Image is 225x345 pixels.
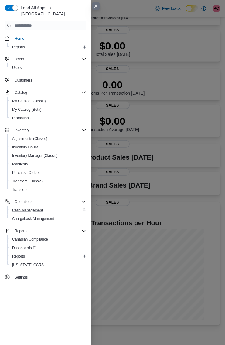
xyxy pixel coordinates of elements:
span: Reports [12,45,25,49]
span: Inventory Manager (Classic) [10,152,86,159]
button: [US_STATE] CCRS [7,261,89,269]
span: Transfers [12,187,27,192]
span: Inventory [12,127,86,134]
span: Users [12,56,86,63]
button: My Catalog (Beta) [7,105,89,114]
a: Adjustments (Classic) [10,135,50,142]
button: Catalog [2,88,89,97]
button: Reports [12,227,30,235]
span: Catalog [15,90,27,95]
button: Home [2,34,89,43]
span: Operations [12,198,86,205]
span: Inventory Manager (Classic) [12,153,58,158]
span: Operations [15,199,32,204]
button: Transfers (Classic) [7,177,89,185]
button: Reports [2,227,89,235]
a: Users [10,64,24,71]
span: Washington CCRS [10,261,86,269]
button: Reports [7,252,89,261]
a: My Catalog (Classic) [10,97,48,105]
a: Cash Management [10,207,45,214]
span: Home [15,36,24,41]
span: Customers [12,76,86,84]
button: Users [12,56,26,63]
button: Purchase Orders [7,168,89,177]
span: Reports [10,253,86,260]
button: Cash Management [7,206,89,215]
span: Adjustments (Classic) [12,136,47,141]
a: Reports [10,43,27,51]
span: Inventory Count [10,144,86,151]
button: My Catalog (Classic) [7,97,89,105]
span: Reports [12,227,86,235]
span: Manifests [10,161,86,168]
button: Catalog [12,89,29,96]
a: Promotions [10,114,33,122]
span: Purchase Orders [12,170,40,175]
a: [US_STATE] CCRS [10,261,46,269]
button: Users [7,63,89,72]
span: Load All Apps in [GEOGRAPHIC_DATA] [18,5,86,17]
span: Reports [10,43,86,51]
span: Transfers (Classic) [10,178,86,185]
button: Inventory [2,126,89,134]
span: Canadian Compliance [10,236,86,243]
a: My Catalog (Beta) [10,106,44,113]
span: My Catalog (Beta) [10,106,86,113]
button: Transfers [7,185,89,194]
button: Chargeback Management [7,215,89,223]
span: Transfers [10,186,86,193]
span: Home [12,35,86,42]
span: My Catalog (Classic) [10,97,86,105]
a: Dashboards [7,244,89,252]
span: Cash Management [12,208,43,213]
span: Users [12,65,22,70]
span: Users [10,64,86,71]
a: Chargeback Management [10,215,56,222]
span: Inventory [15,128,29,133]
a: Canadian Compliance [10,236,50,243]
nav: Complex example [5,32,86,283]
a: Manifests [10,161,30,168]
span: Chargeback Management [10,215,86,222]
span: Reports [12,254,25,259]
span: Adjustments (Classic) [10,135,86,142]
span: Settings [12,273,86,281]
button: Adjustments (Classic) [7,134,89,143]
button: Manifests [7,160,89,168]
button: Operations [12,198,35,205]
button: Close this dialog [92,2,100,10]
span: Inventory Count [12,145,38,150]
span: Reports [15,228,27,233]
a: Customers [12,77,35,84]
span: Settings [15,275,28,280]
button: Operations [2,198,89,206]
a: Home [12,35,27,42]
button: Promotions [7,114,89,122]
button: Inventory [12,127,32,134]
a: Purchase Orders [10,169,42,176]
a: Inventory Count [10,144,40,151]
button: Settings [2,273,89,282]
a: Settings [12,274,30,281]
span: Promotions [10,114,86,122]
button: Inventory Count [7,143,89,151]
button: Customers [2,76,89,84]
span: Promotions [12,116,31,120]
a: Reports [10,253,27,260]
span: Dashboards [10,244,86,252]
button: Reports [7,43,89,51]
span: Customers [15,78,32,83]
button: Canadian Compliance [7,235,89,244]
span: Dashboards [12,245,36,250]
span: Manifests [12,162,28,167]
span: [US_STATE] CCRS [12,262,44,267]
span: Transfers (Classic) [12,179,43,184]
span: Users [15,57,24,62]
a: Transfers [10,186,30,193]
a: Transfers (Classic) [10,178,45,185]
button: Inventory Manager (Classic) [7,151,89,160]
span: Catalog [12,89,86,96]
span: Purchase Orders [10,169,86,176]
a: Dashboards [10,244,39,252]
